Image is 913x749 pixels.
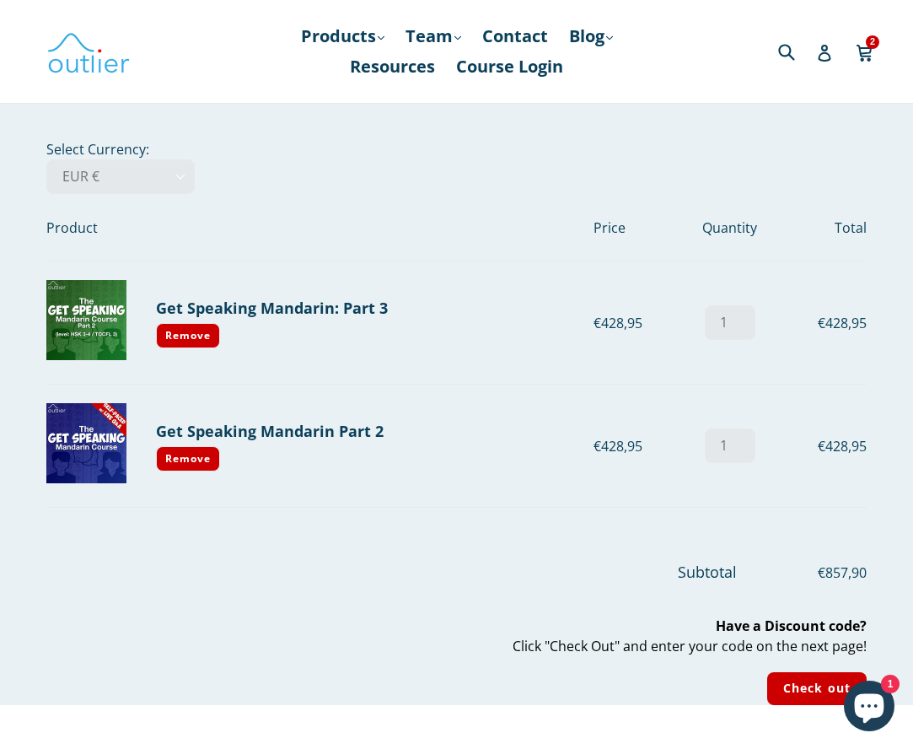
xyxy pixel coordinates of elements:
[156,446,220,471] a: Remove
[866,35,879,48] span: 2
[779,194,867,261] th: Total
[774,34,820,68] input: Search
[156,298,388,318] a: Get Speaking Mandarin: Part 3
[681,194,779,261] th: Quantity
[46,280,126,360] img: Get Speaking Mandarin: Part 3
[593,194,681,261] th: Price
[561,21,621,51] a: Blog
[46,194,593,261] th: Product
[341,51,443,82] a: Resources
[156,421,384,441] a: Get Speaking Mandarin Part 2
[716,617,867,635] b: Have a Discount code?
[46,403,126,483] img: Get Speaking Mandarin Part 2
[839,681,900,736] inbox-online-store-chat: Shopify online store chat
[156,323,220,348] a: Remove
[293,21,393,51] a: Products
[474,21,556,51] a: Contact
[678,562,737,582] span: Subtotal
[779,313,867,333] div: €428,95
[46,616,867,656] p: Click "Check Out" and enter your code on the next page!
[46,27,131,76] img: Outlier Linguistics
[779,436,867,456] div: €428,95
[397,21,470,51] a: Team
[593,436,681,456] div: €428,95
[767,672,867,705] input: Check out
[740,563,867,583] span: €857,90
[448,51,572,82] a: Course Login
[856,32,875,71] a: 2
[593,313,681,333] div: €428,95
